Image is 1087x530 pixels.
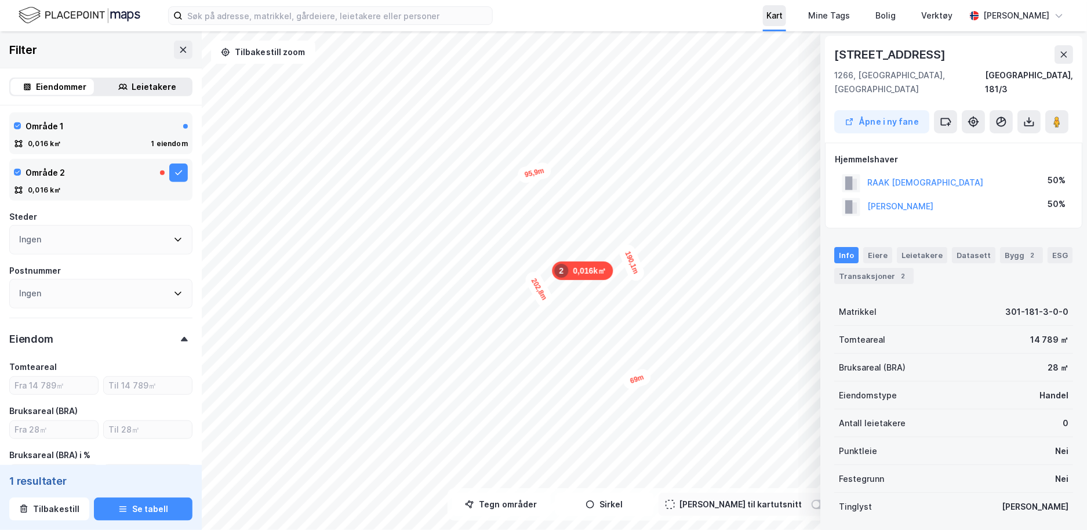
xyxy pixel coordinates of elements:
[555,264,569,278] div: 2
[517,161,553,185] div: Map marker
[1000,247,1043,263] div: Bygg
[1048,247,1073,263] div: ESG
[834,247,859,263] div: Info
[766,9,783,23] div: Kart
[1063,416,1068,430] div: 0
[37,80,87,94] div: Eiendommer
[10,421,98,438] input: Fra 28㎡
[552,262,613,280] div: Map marker
[808,9,850,23] div: Mine Tags
[834,110,929,133] button: Åpne i ny fane
[211,41,315,64] button: Tilbakestill zoom
[1002,500,1068,514] div: [PERSON_NAME]
[9,264,61,278] div: Postnummer
[1048,361,1068,375] div: 28 ㎡
[9,498,89,521] button: Tilbakestill
[1048,173,1066,187] div: 50%
[28,186,61,195] div: 0,016 k㎡
[26,119,64,133] div: Område 1
[1039,389,1068,402] div: Handel
[621,367,653,391] div: Map marker
[1030,333,1068,347] div: 14 789 ㎡
[839,333,885,347] div: Tomteareal
[9,474,192,488] div: 1 resultater
[19,5,140,26] img: logo.f888ab2527a4732fd821a326f86c7f29.svg
[839,305,877,319] div: Matrikkel
[19,233,41,246] div: Ingen
[104,421,192,438] input: Til 28㎡
[1029,474,1087,530] iframe: Chat Widget
[104,377,192,394] input: Til 14 789㎡
[151,139,188,148] div: 1 eiendom
[1055,444,1068,458] div: Nei
[1048,197,1066,211] div: 50%
[19,286,41,300] div: Ingen
[985,68,1073,96] div: [GEOGRAPHIC_DATA], 181/3
[9,448,90,462] div: Bruksareal (BRA) i %
[863,247,892,263] div: Eiere
[679,498,802,511] div: [PERSON_NAME] til kartutsnitt
[617,242,647,283] div: Map marker
[9,41,37,59] div: Filter
[839,389,897,402] div: Eiendomstype
[1055,472,1068,486] div: Nei
[26,166,65,180] div: Område 2
[839,361,906,375] div: Bruksareal (BRA)
[839,444,877,458] div: Punktleie
[984,9,1050,23] div: [PERSON_NAME]
[834,68,985,96] div: 1266, [GEOGRAPHIC_DATA], [GEOGRAPHIC_DATA]
[839,416,906,430] div: Antall leietakere
[1005,305,1068,319] div: 301-181-3-0-0
[555,493,654,516] button: Sirkel
[94,498,192,521] button: Se tabell
[132,80,177,94] div: Leietakere
[952,247,995,263] div: Datasett
[1027,249,1038,261] div: 2
[10,377,98,394] input: Fra 14 789㎡
[452,493,551,516] button: Tegn områder
[897,270,909,282] div: 2
[875,9,896,23] div: Bolig
[834,268,914,284] div: Transaksjoner
[897,247,947,263] div: Leietakere
[839,500,872,514] div: Tinglyst
[9,332,53,346] div: Eiendom
[9,404,78,418] div: Bruksareal (BRA)
[835,153,1073,166] div: Hjemmelshaver
[28,139,61,148] div: 0,016 k㎡
[9,210,37,224] div: Steder
[921,9,953,23] div: Verktøy
[834,45,948,64] div: [STREET_ADDRESS]
[9,360,57,374] div: Tomteareal
[523,269,556,310] div: Map marker
[183,7,492,24] input: Søk på adresse, matrikkel, gårdeiere, leietakere eller personer
[839,472,884,486] div: Festegrunn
